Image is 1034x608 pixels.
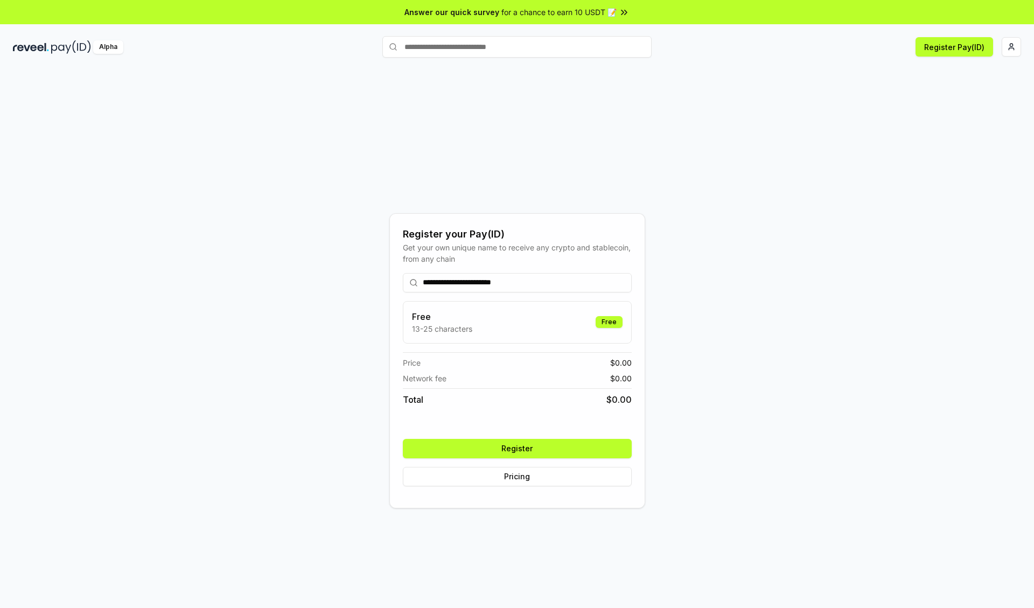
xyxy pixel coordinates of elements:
[403,227,632,242] div: Register your Pay(ID)
[13,40,49,54] img: reveel_dark
[404,6,499,18] span: Answer our quick survey
[596,316,623,328] div: Free
[403,467,632,486] button: Pricing
[93,40,123,54] div: Alpha
[412,310,472,323] h3: Free
[916,37,993,57] button: Register Pay(ID)
[51,40,91,54] img: pay_id
[403,373,446,384] span: Network fee
[403,357,421,368] span: Price
[501,6,617,18] span: for a chance to earn 10 USDT 📝
[610,357,632,368] span: $ 0.00
[610,373,632,384] span: $ 0.00
[403,439,632,458] button: Register
[403,242,632,264] div: Get your own unique name to receive any crypto and stablecoin, from any chain
[606,393,632,406] span: $ 0.00
[403,393,423,406] span: Total
[412,323,472,334] p: 13-25 characters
